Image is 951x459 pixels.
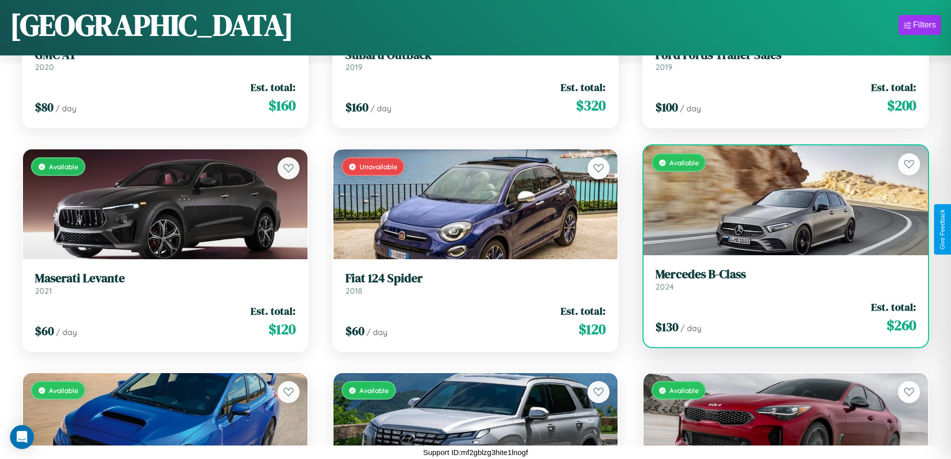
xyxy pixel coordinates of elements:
span: Est. total: [871,80,916,94]
span: 2024 [655,282,674,292]
h3: Fiat 124 Spider [345,271,606,286]
span: $ 260 [887,315,916,335]
span: $ 120 [579,319,606,339]
span: / day [680,103,701,113]
span: $ 320 [576,95,606,115]
span: Est. total: [871,300,916,314]
span: Est. total: [251,304,296,318]
span: / day [370,103,391,113]
h1: [GEOGRAPHIC_DATA] [10,4,294,45]
span: Available [669,158,699,167]
div: Filters [913,20,936,30]
span: $ 130 [655,319,678,335]
span: Available [359,386,389,395]
span: $ 60 [345,323,364,339]
a: GMC AT2020 [35,48,296,72]
span: Est. total: [561,80,606,94]
span: Est. total: [251,80,296,94]
span: / day [55,103,76,113]
span: / day [680,323,701,333]
span: $ 160 [269,95,296,115]
span: $ 100 [655,99,678,115]
span: / day [56,327,77,337]
button: Filters [899,15,941,35]
span: $ 200 [887,95,916,115]
span: $ 80 [35,99,53,115]
span: $ 60 [35,323,54,339]
span: Available [49,162,78,171]
a: Fiat 124 Spider2018 [345,271,606,296]
h3: Maserati Levante [35,271,296,286]
a: Subaru Outback2019 [345,48,606,72]
span: $ 120 [269,319,296,339]
p: Support ID: mf2gblzg3hite1lnogf [423,446,528,459]
span: 2021 [35,286,52,296]
span: Available [49,386,78,395]
span: / day [366,327,387,337]
span: $ 160 [345,99,368,115]
span: 2018 [345,286,362,296]
span: Est. total: [561,304,606,318]
a: Maserati Levante2021 [35,271,296,296]
span: 2019 [345,62,362,72]
span: 2019 [655,62,672,72]
a: Mercedes B-Class2024 [655,267,916,292]
span: 2020 [35,62,54,72]
span: Unavailable [359,162,397,171]
span: Available [669,386,699,395]
div: Give Feedback [939,209,946,250]
a: Ford Fords Trailer Sales2019 [655,48,916,72]
div: Open Intercom Messenger [10,425,34,449]
h3: Mercedes B-Class [655,267,916,282]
